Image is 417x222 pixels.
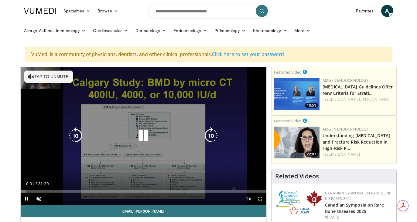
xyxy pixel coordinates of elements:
a: Favorites [352,5,378,17]
div: Feat. [323,97,394,102]
a: Dermatology [132,25,170,37]
input: Search topics, interventions [148,4,269,18]
div: Feat. [323,152,394,157]
a: Understanding [MEDICAL_DATA] and Fracture Risk Reduction in High-Risk P… [323,133,390,151]
a: Canadian Symposia on Rare Bone Diseases 2025 [325,202,384,214]
a: Canadian Symposia on Rare Bone Diseases 2025 [325,191,391,201]
a: Browse [94,5,122,17]
a: More [291,25,314,37]
img: 7b525459-078d-43af-84f9-5c25155c8fbb.png.150x105_q85_crop-smart_upscale.jpg [274,78,320,110]
button: Tap to unmute [24,71,73,83]
a: Cardiovascular [89,25,132,37]
a: Allergy, Asthma, Immunology [20,25,90,37]
a: 22:07 [274,127,320,158]
a: Pulmonology [211,25,249,37]
a: [PERSON_NAME], [331,97,361,102]
img: 59b7dea3-8883-45d6-a110-d30c6cb0f321.png.150x105_q85_autocrop_double_scale_upscale_version-0.2.png [276,191,322,215]
a: Specialties [60,5,94,17]
div: VuMedi is a community of physicians, dentists, and other clinical professionals. [25,47,392,62]
a: Rheumatology [249,25,291,37]
span: 0:01 [26,181,34,186]
small: Featured Video [274,118,302,124]
div: [DATE] [325,215,391,220]
img: c9a25db3-4db0-49e1-a46f-17b5c91d58a1.png.150x105_q85_crop-smart_upscale.png [274,127,320,158]
span: 31:29 [38,181,49,186]
a: Email [PERSON_NAME] [21,205,267,217]
a: [PERSON_NAME] [362,97,391,102]
span: 10:51 [305,103,318,108]
a: Endocrinology [170,25,211,37]
button: Unmute [33,193,45,205]
a: Amgen Endocrinology [323,78,368,83]
button: Playback Rate [242,193,254,205]
button: Fullscreen [254,193,266,205]
a: Amgen Endocrinology [323,127,368,132]
a: A [381,5,393,17]
a: [PERSON_NAME] [331,152,360,157]
a: [MEDICAL_DATA] Guidelines Offer New Criteria for Strati… [323,84,393,96]
img: VuMedi Logo [24,8,56,14]
span: 22:07 [305,151,318,157]
div: Progress Bar [21,190,267,193]
video-js: Video Player [21,67,267,205]
a: 10:51 [274,78,320,110]
a: Click here to set your password [212,51,284,58]
button: Pause [21,193,33,205]
span: / [36,181,37,186]
h4: Related Videos [275,173,319,180]
small: Featured Video [274,69,302,75]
